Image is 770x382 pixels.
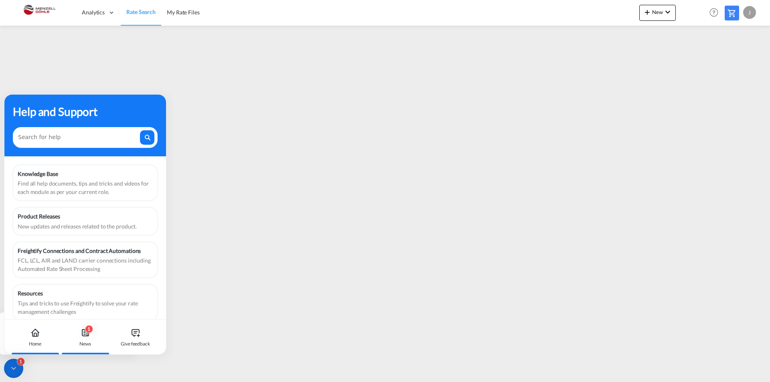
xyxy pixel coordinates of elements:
[707,6,725,20] div: Help
[642,9,673,15] span: New
[642,7,652,17] md-icon: icon-plus 400-fg
[167,9,200,16] span: My Rate Files
[12,4,66,22] img: 5c2b1670644e11efba44c1e626d722bd.JPG
[663,7,673,17] md-icon: icon-chevron-down
[639,5,676,21] button: icon-plus 400-fgNewicon-chevron-down
[82,8,105,16] span: Analytics
[707,6,721,19] span: Help
[126,8,156,15] span: Rate Search
[743,6,756,19] div: J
